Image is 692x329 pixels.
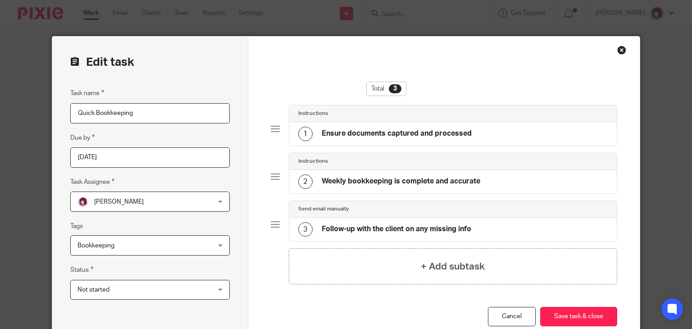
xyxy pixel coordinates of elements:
label: Task Assignee [70,177,114,187]
span: Bookkeeping [77,242,114,249]
h4: Follow-up with the client on any missing info [322,224,471,234]
button: Save task & close [540,307,617,326]
label: Due by [70,133,95,143]
label: Status [70,265,93,275]
input: Pick a date [70,147,230,168]
h4: Instructions [298,158,328,165]
h4: Send email manually [298,206,349,213]
h4: Weekly bookkeeping is complete and accurate [322,177,480,186]
label: Tags [70,222,83,231]
img: Emma%20M%20Purple.png [77,196,88,207]
span: [PERSON_NAME] [94,199,144,205]
div: 3 [298,222,313,237]
div: Total [366,82,406,96]
label: Task name [70,88,104,98]
div: 3 [389,84,401,93]
h2: Edit task [70,55,230,70]
div: 2 [298,174,313,189]
div: 1 [298,127,313,141]
h4: Instructions [298,110,328,117]
h4: + Add subtask [421,260,485,274]
h4: Ensure documents captured and processed [322,129,472,138]
span: Not started [77,287,109,293]
a: Cancel [488,307,536,326]
div: Close this dialog window [617,46,626,55]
